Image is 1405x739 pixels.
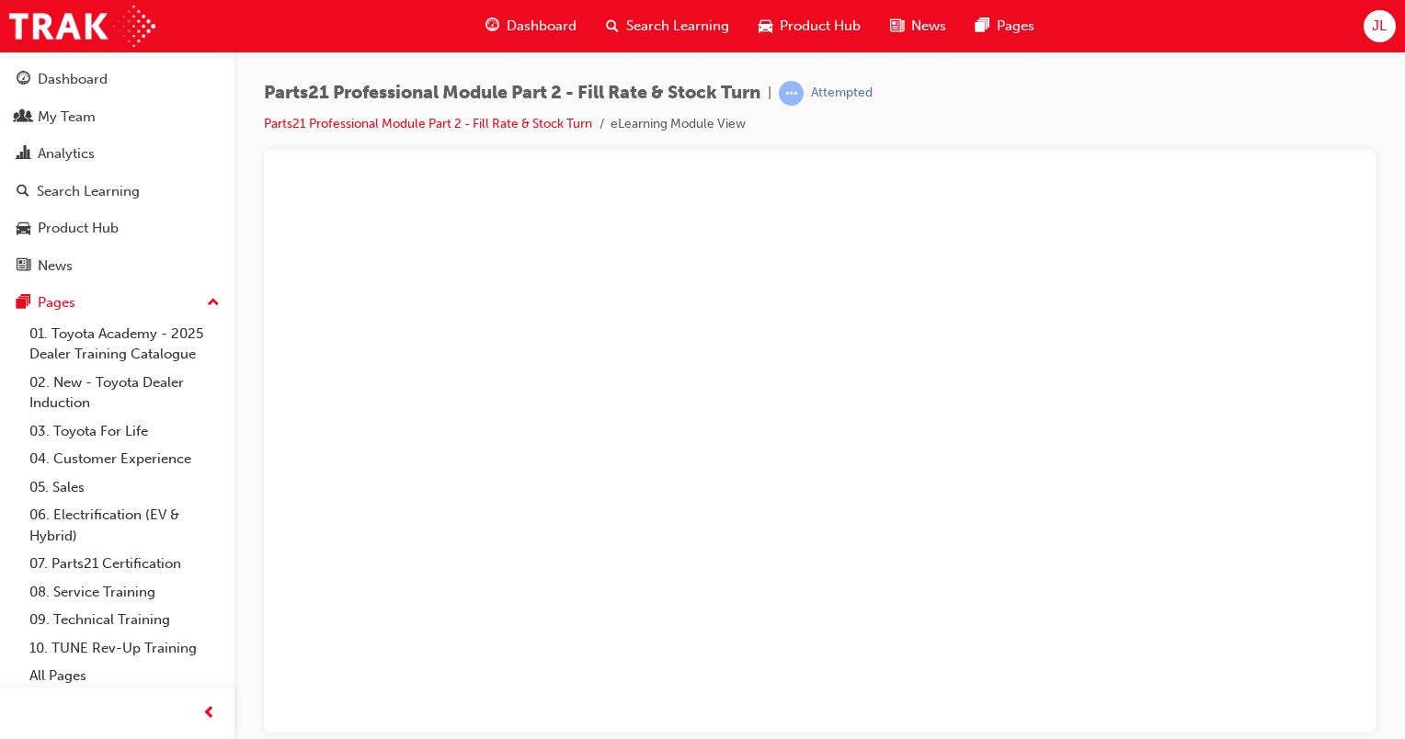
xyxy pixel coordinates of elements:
a: 06. Electrification (EV & Hybrid) [22,501,227,550]
span: Parts21 Professional Module Part 2 - Fill Rate & Stock Turn [264,83,760,104]
a: news-iconNews [875,7,961,45]
div: News [38,256,73,277]
span: pages-icon [976,15,989,38]
span: search-icon [606,15,619,38]
a: pages-iconPages [961,7,1049,45]
a: Product Hub [7,211,227,245]
span: chart-icon [17,146,30,163]
a: Search Learning [7,175,227,209]
span: News [911,16,946,37]
div: Dashboard [38,69,108,90]
span: guage-icon [17,72,30,88]
a: car-iconProduct Hub [744,7,875,45]
span: news-icon [17,258,30,275]
a: My Team [7,100,227,134]
a: search-iconSearch Learning [591,7,744,45]
a: 03. Toyota For Life [22,417,227,446]
span: JL [1372,16,1387,37]
a: 01. Toyota Academy - 2025 Dealer Training Catalogue [22,320,227,369]
div: Attempted [811,85,873,102]
span: people-icon [17,109,30,126]
span: Product Hub [780,16,861,37]
span: pages-icon [17,295,30,312]
span: search-icon [17,184,29,200]
span: Search Learning [626,16,729,37]
a: 05. Sales [22,473,227,502]
img: Trak [9,6,155,47]
a: Dashboard [7,63,227,97]
button: Pages [7,286,227,320]
button: DashboardMy TeamAnalyticsSearch LearningProduct HubNews [7,59,227,286]
a: Analytics [7,137,227,171]
a: 10. TUNE Rev-Up Training [22,634,227,663]
span: learningRecordVerb_ATTEMPT-icon [779,81,804,106]
div: Analytics [38,143,95,165]
span: Dashboard [507,16,577,37]
a: All Pages [22,662,227,690]
a: 07. Parts21 Certification [22,550,227,578]
div: Search Learning [37,181,140,202]
a: 04. Customer Experience [22,445,227,473]
span: Pages [997,16,1034,37]
a: 09. Technical Training [22,606,227,634]
div: My Team [38,107,96,128]
div: Pages [38,292,75,313]
a: 02. New - Toyota Dealer Induction [22,369,227,417]
span: prev-icon [202,702,216,725]
a: guage-iconDashboard [471,7,591,45]
a: News [7,249,227,283]
span: news-icon [890,15,904,38]
li: eLearning Module View [611,114,746,135]
div: Product Hub [38,218,119,239]
a: Parts21 Professional Module Part 2 - Fill Rate & Stock Turn [264,116,592,131]
span: car-icon [17,221,30,237]
span: car-icon [759,15,772,38]
a: 08. Service Training [22,578,227,607]
button: JL [1364,10,1396,42]
span: | [768,83,771,104]
span: up-icon [207,291,220,315]
span: guage-icon [485,15,499,38]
